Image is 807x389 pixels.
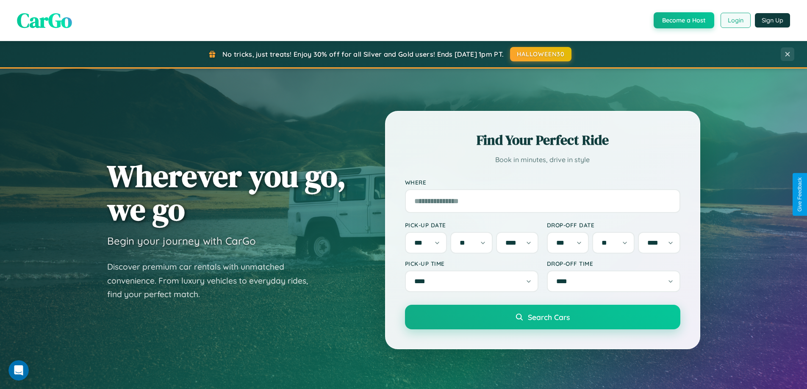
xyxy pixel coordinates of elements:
[654,12,714,28] button: Become a Host
[405,131,680,149] h2: Find Your Perfect Ride
[547,260,680,267] label: Drop-off Time
[797,177,803,212] div: Give Feedback
[405,305,680,329] button: Search Cars
[107,159,346,226] h1: Wherever you go, we go
[8,360,29,381] iframe: Intercom live chat
[721,13,751,28] button: Login
[405,221,538,229] label: Pick-up Date
[405,260,538,267] label: Pick-up Time
[405,179,680,186] label: Where
[405,154,680,166] p: Book in minutes, drive in style
[107,235,256,247] h3: Begin your journey with CarGo
[510,47,571,61] button: HALLOWEEN30
[528,312,570,322] span: Search Cars
[547,221,680,229] label: Drop-off Date
[107,260,319,301] p: Discover premium car rentals with unmatched convenience. From luxury vehicles to everyday rides, ...
[222,50,504,58] span: No tricks, just treats! Enjoy 30% off for all Silver and Gold users! Ends [DATE] 1pm PT.
[755,13,790,28] button: Sign Up
[17,6,72,34] span: CarGo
